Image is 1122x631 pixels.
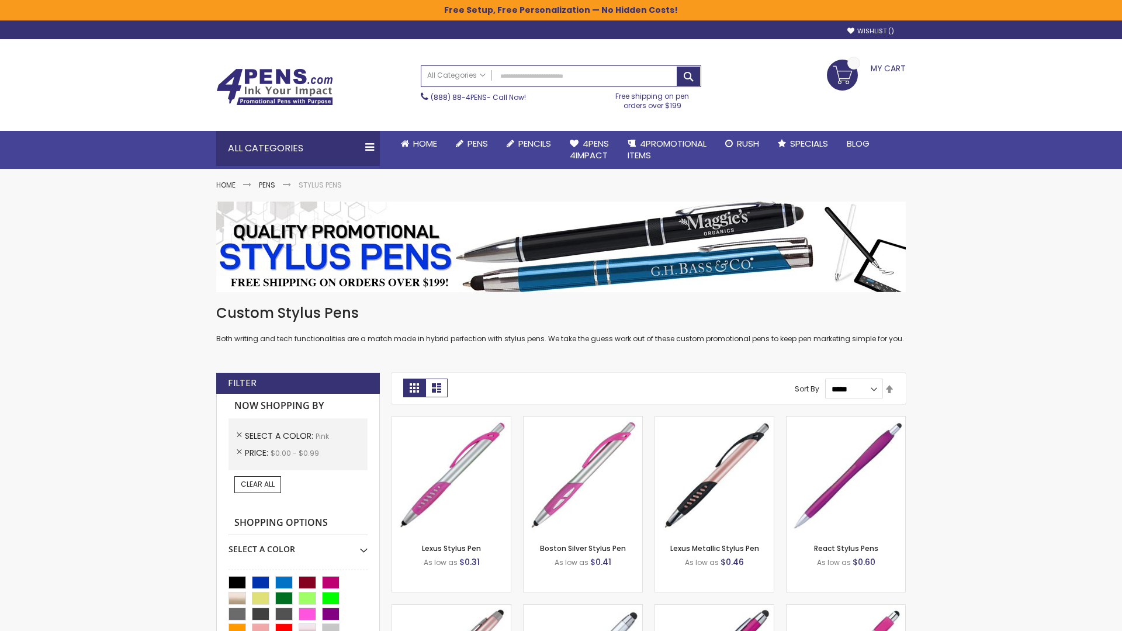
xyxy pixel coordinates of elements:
[721,556,744,568] span: $0.46
[628,137,707,161] span: 4PROMOTIONAL ITEMS
[459,556,480,568] span: $0.31
[837,131,879,157] a: Blog
[790,137,828,150] span: Specials
[216,304,906,323] h1: Custom Stylus Pens
[392,416,511,426] a: Lexus Stylus Pen-Pink
[424,557,458,567] span: As low as
[518,137,551,150] span: Pencils
[716,131,768,157] a: Rush
[427,71,486,80] span: All Categories
[817,557,851,567] span: As low as
[618,131,716,169] a: 4PROMOTIONALITEMS
[853,556,875,568] span: $0.60
[524,417,642,535] img: Boston Silver Stylus Pen-Pink
[467,137,488,150] span: Pens
[604,87,702,110] div: Free shipping on pen orders over $199
[655,604,774,614] a: Metallic Cool Grip Stylus Pen-Pink
[768,131,837,157] a: Specials
[737,137,759,150] span: Rush
[655,416,774,426] a: Lexus Metallic Stylus Pen-Pink
[245,447,271,459] span: Price
[228,535,368,555] div: Select A Color
[216,304,906,344] div: Both writing and tech functionalities are a match made in hybrid perfection with stylus pens. We ...
[560,131,618,169] a: 4Pens4impact
[787,604,905,614] a: Pearl Element Stylus Pens-Pink
[245,430,316,442] span: Select A Color
[299,180,342,190] strong: Stylus Pens
[228,394,368,418] strong: Now Shopping by
[422,543,481,553] a: Lexus Stylus Pen
[497,131,560,157] a: Pencils
[446,131,497,157] a: Pens
[216,131,380,166] div: All Categories
[524,604,642,614] a: Silver Cool Grip Stylus Pen-Pink
[413,137,437,150] span: Home
[216,180,236,190] a: Home
[795,384,819,394] label: Sort By
[216,68,333,106] img: 4Pens Custom Pens and Promotional Products
[787,416,905,426] a: React Stylus Pens-Pink
[847,137,870,150] span: Blog
[421,66,491,85] a: All Categories
[316,431,329,441] span: Pink
[403,379,425,397] strong: Grid
[431,92,526,102] span: - Call Now!
[271,448,319,458] span: $0.00 - $0.99
[234,476,281,493] a: Clear All
[814,543,878,553] a: React Stylus Pens
[392,131,446,157] a: Home
[670,543,759,553] a: Lexus Metallic Stylus Pen
[847,27,894,36] a: Wishlist
[590,556,611,568] span: $0.41
[570,137,609,161] span: 4Pens 4impact
[259,180,275,190] a: Pens
[655,417,774,535] img: Lexus Metallic Stylus Pen-Pink
[392,604,511,614] a: Lory Metallic Stylus Pen-Pink
[685,557,719,567] span: As low as
[555,557,588,567] span: As low as
[228,377,257,390] strong: Filter
[540,543,626,553] a: Boston Silver Stylus Pen
[431,92,487,102] a: (888) 88-4PENS
[216,202,906,292] img: Stylus Pens
[241,479,275,489] span: Clear All
[524,416,642,426] a: Boston Silver Stylus Pen-Pink
[228,511,368,536] strong: Shopping Options
[392,417,511,535] img: Lexus Stylus Pen-Pink
[787,417,905,535] img: React Stylus Pens-Pink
